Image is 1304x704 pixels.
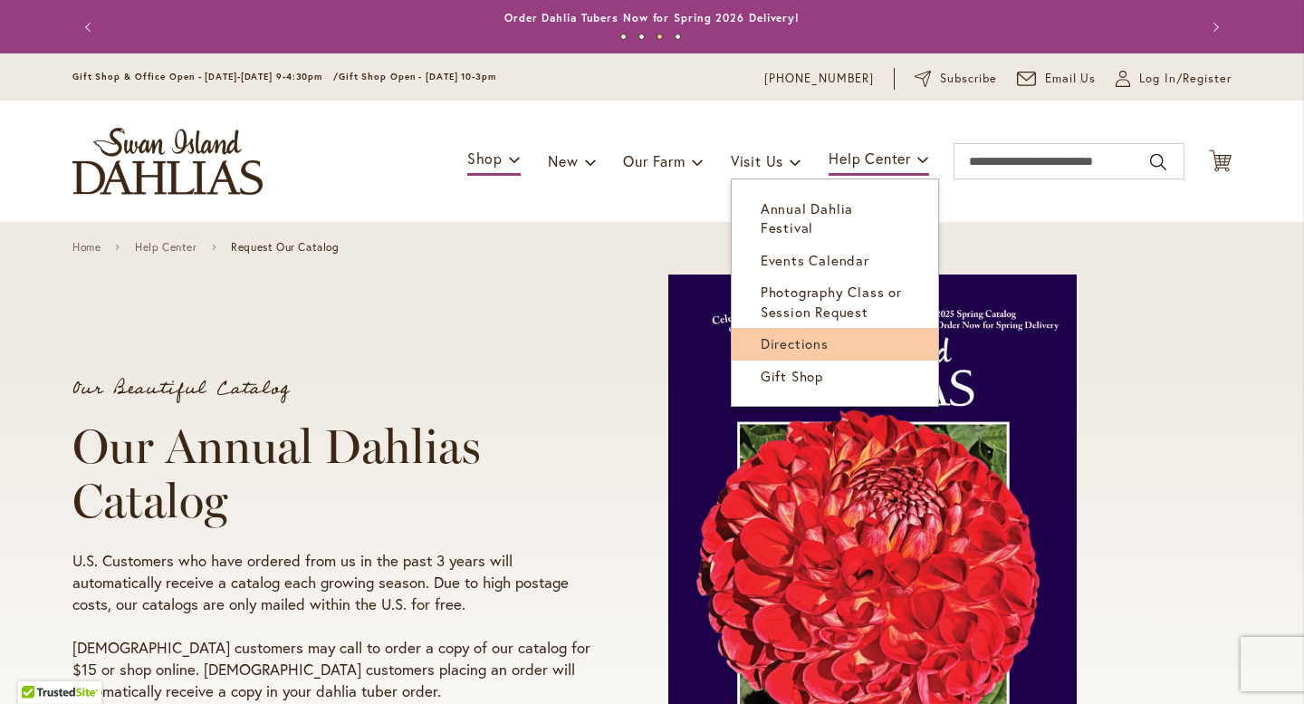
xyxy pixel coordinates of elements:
span: Log In/Register [1139,70,1232,88]
button: Next [1195,9,1232,45]
a: Email Us [1017,70,1097,88]
button: 4 of 4 [675,34,681,40]
a: store logo [72,128,263,195]
a: [PHONE_NUMBER] [764,70,874,88]
a: Subscribe [915,70,997,88]
span: Visit Us [731,151,783,170]
a: Log In/Register [1116,70,1232,88]
span: Our Farm [623,151,685,170]
p: [DEMOGRAPHIC_DATA] customers may call to order a copy of our catalog for $15 or shop online. [DEM... [72,637,599,702]
a: Order Dahlia Tubers Now for Spring 2026 Delivery! [504,11,800,24]
h1: Our Annual Dahlias Catalog [72,420,599,528]
span: Directions [761,334,829,352]
span: Gift Shop Open - [DATE] 10-3pm [339,71,496,82]
span: Gift Shop & Office Open - [DATE]-[DATE] 9-4:30pm / [72,71,339,82]
a: Help Center [135,241,197,254]
a: Home [72,241,101,254]
span: Shop [467,149,503,168]
span: Subscribe [940,70,997,88]
p: U.S. Customers who have ordered from us in the past 3 years will automatically receive a catalog ... [72,550,599,615]
span: Events Calendar [761,251,869,269]
span: Annual Dahlia Festival [761,199,853,236]
button: Previous [72,9,109,45]
span: Gift Shop [761,367,823,385]
p: Our Beautiful Catalog [72,380,599,398]
span: Photography Class or Session Request [761,283,902,320]
button: 3 of 4 [657,34,663,40]
button: 1 of 4 [620,34,627,40]
span: Help Center [829,149,911,168]
button: 2 of 4 [638,34,645,40]
span: Email Us [1045,70,1097,88]
span: Request Our Catalog [231,241,339,254]
span: New [548,151,578,170]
